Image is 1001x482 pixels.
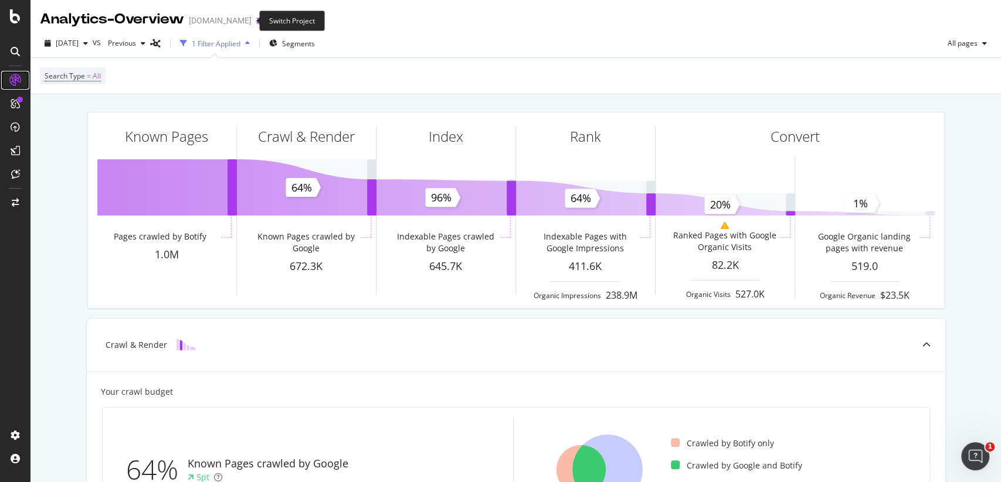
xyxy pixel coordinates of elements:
span: Segments [282,39,315,49]
div: [DOMAIN_NAME] [189,15,252,26]
div: 672.3K [237,259,376,274]
div: Crawl & Render [106,339,167,351]
button: Segments [264,34,320,53]
span: All [93,68,101,84]
div: Crawl & Render [258,127,355,146]
button: All pages [943,34,992,53]
div: 1 Filter Applied [192,39,240,49]
div: Crawled by Botify only [671,437,774,449]
button: Previous [103,34,150,53]
div: 238.9M [606,289,637,302]
div: 1.0M [97,247,236,262]
span: Previous [103,38,136,48]
div: Known Pages crawled by Google [253,231,358,254]
div: 645.7K [376,259,515,274]
span: All pages [943,38,978,48]
div: Organic Impressions [534,290,601,300]
span: Search Type [45,71,85,81]
div: Indexable Pages crawled by Google [393,231,498,254]
div: Known Pages [125,127,208,146]
button: 1 Filter Applied [175,34,255,53]
button: [DATE] [40,34,93,53]
div: Switch Project [259,11,325,31]
div: Your crawl budget [101,386,173,398]
div: Index [429,127,463,146]
div: Known Pages crawled by Google [188,456,348,471]
iframe: Intercom live chat [961,442,989,470]
span: vs [93,36,103,48]
span: = [87,71,91,81]
div: Indexable Pages with Google Impressions [532,231,637,254]
div: Pages crawled by Botify [114,231,206,242]
div: Analytics - Overview [40,9,184,29]
span: 1 [985,442,995,452]
div: Crawled by Google and Botify [671,460,802,471]
div: Rank [570,127,601,146]
div: 411.6K [516,259,655,274]
img: block-icon [177,339,195,350]
span: 2025 Oct. 3rd [56,38,79,48]
div: arrow-right-arrow-left [256,16,263,25]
